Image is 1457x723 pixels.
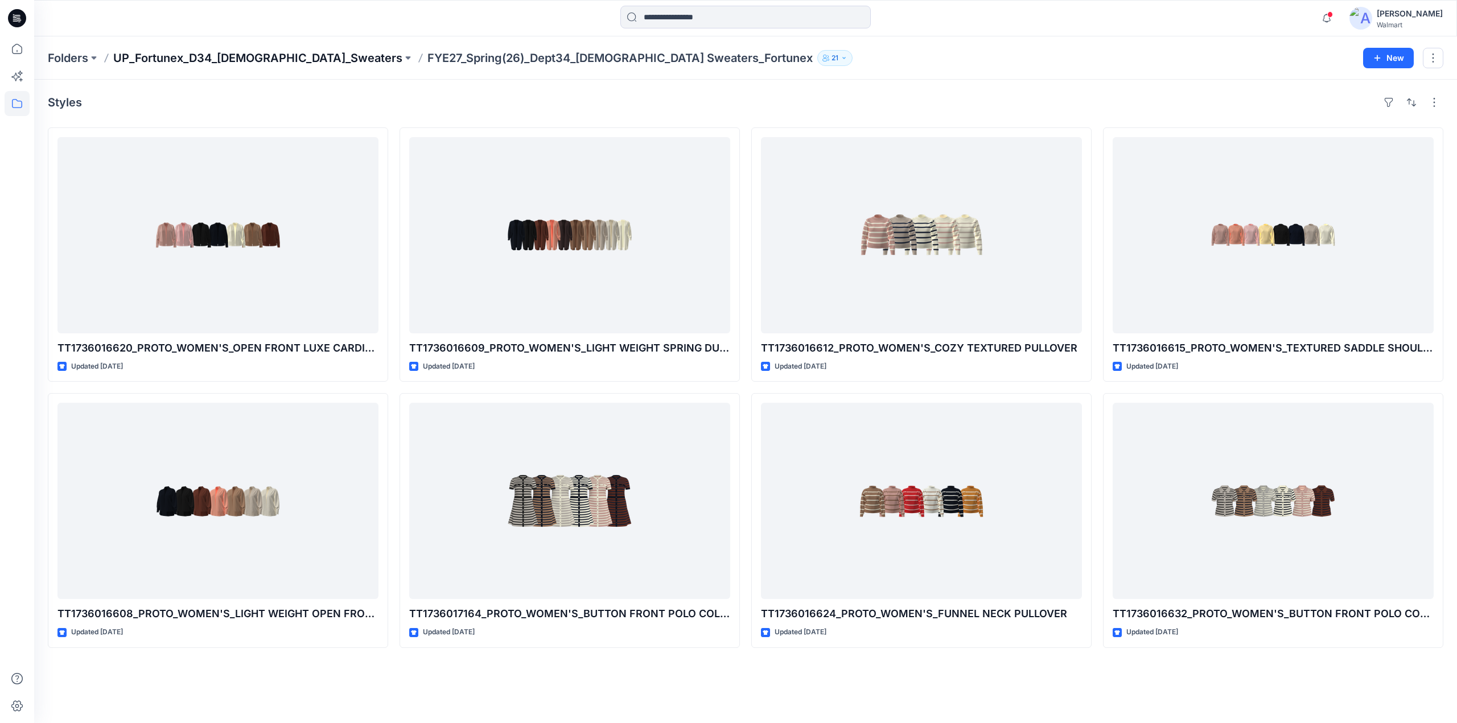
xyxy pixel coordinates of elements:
[113,50,402,66] a: UP_Fortunex_D34_[DEMOGRAPHIC_DATA]_Sweaters
[409,606,730,622] p: TT1736017164_PROTO_WOMEN'S_BUTTON FRONT POLO COLLAR DRESS
[1349,7,1372,30] img: avatar
[1126,626,1178,638] p: Updated [DATE]
[1377,20,1443,29] div: Walmart
[1113,137,1434,333] a: TT1736016615_PROTO_WOMEN'S_TEXTURED SADDLE SHOULDER CREW
[71,361,123,373] p: Updated [DATE]
[423,361,475,373] p: Updated [DATE]
[1363,48,1414,68] button: New
[48,96,82,109] h4: Styles
[775,626,826,638] p: Updated [DATE]
[817,50,853,66] button: 21
[1113,606,1434,622] p: TT1736016632_PROTO_WOMEN'S_BUTTON FRONT POLO COLLAR CARDIGAN
[427,50,813,66] p: FYE27_Spring(26)_Dept34_[DEMOGRAPHIC_DATA] Sweaters_Fortunex
[1126,361,1178,373] p: Updated [DATE]
[1377,7,1443,20] div: [PERSON_NAME]
[57,340,378,356] p: TT1736016620_PROTO_WOMEN'S_OPEN FRONT LUXE CARDIGAN
[1113,403,1434,599] a: TT1736016632_PROTO_WOMEN'S_BUTTON FRONT POLO COLLAR CARDIGAN
[409,137,730,333] a: TT1736016609_PROTO_WOMEN'S_LIGHT WEIGHT SPRING DUSTER
[761,403,1082,599] a: TT1736016624_PROTO_WOMEN'S_FUNNEL NECK PULLOVER
[57,137,378,333] a: TT1736016620_PROTO_WOMEN'S_OPEN FRONT LUXE CARDIGAN
[48,50,88,66] a: Folders
[409,403,730,599] a: TT1736017164_PROTO_WOMEN'S_BUTTON FRONT POLO COLLAR DRESS
[761,137,1082,333] a: TT1736016612_PROTO_WOMEN'S_COZY TEXTURED PULLOVER
[423,626,475,638] p: Updated [DATE]
[832,52,838,64] p: 21
[57,606,378,622] p: TT1736016608_PROTO_WOMEN'S_LIGHT WEIGHT OPEN FRONT CARDIGAN
[71,626,123,638] p: Updated [DATE]
[57,403,378,599] a: TT1736016608_PROTO_WOMEN'S_LIGHT WEIGHT OPEN FRONT CARDIGAN
[775,361,826,373] p: Updated [DATE]
[1113,340,1434,356] p: TT1736016615_PROTO_WOMEN'S_TEXTURED SADDLE SHOULDER CREW
[761,340,1082,356] p: TT1736016612_PROTO_WOMEN'S_COZY TEXTURED PULLOVER
[409,340,730,356] p: TT1736016609_PROTO_WOMEN'S_LIGHT WEIGHT SPRING DUSTER
[761,606,1082,622] p: TT1736016624_PROTO_WOMEN'S_FUNNEL NECK PULLOVER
